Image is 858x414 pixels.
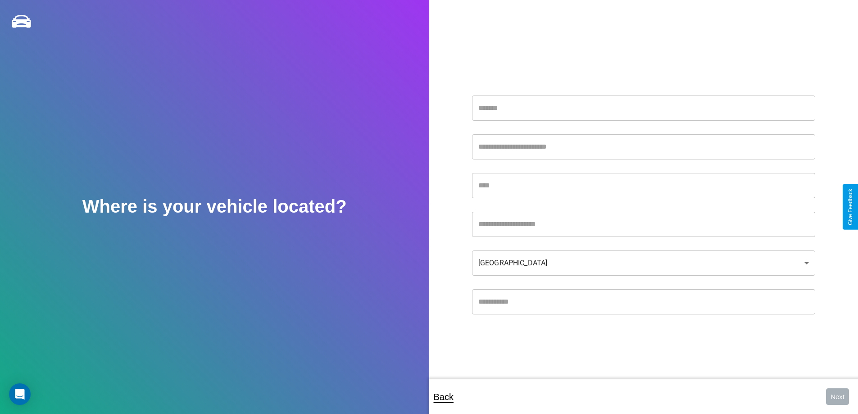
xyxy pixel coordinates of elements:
[847,189,853,225] div: Give Feedback
[826,388,849,405] button: Next
[472,250,815,276] div: [GEOGRAPHIC_DATA]
[9,383,31,405] div: Open Intercom Messenger
[82,196,347,217] h2: Where is your vehicle located?
[434,389,454,405] p: Back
